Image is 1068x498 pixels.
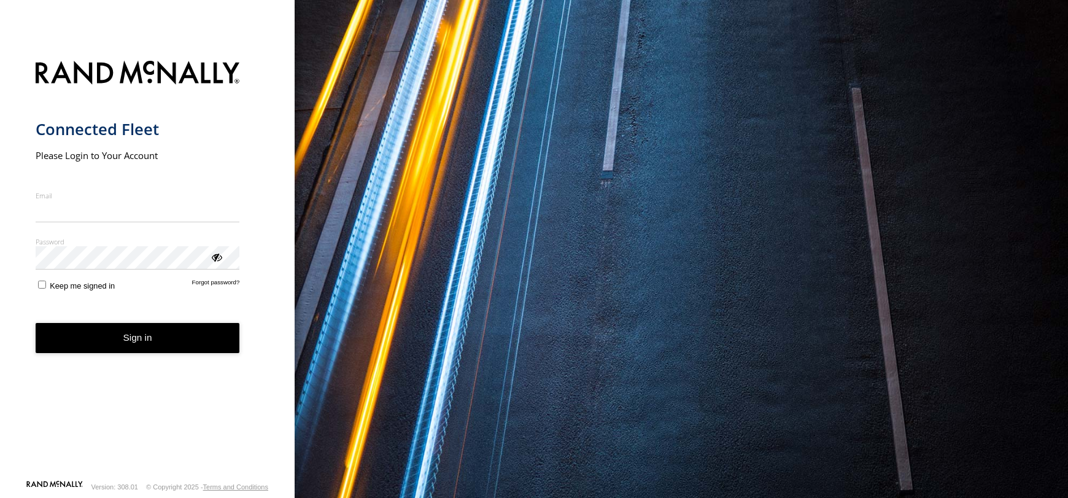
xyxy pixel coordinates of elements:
h1: Connected Fleet [36,119,240,139]
div: Version: 308.01 [91,483,138,491]
img: Rand McNally [36,58,240,90]
span: Keep me signed in [50,281,115,290]
h2: Please Login to Your Account [36,149,240,161]
button: Sign in [36,323,240,353]
a: Visit our Website [26,481,83,493]
input: Keep me signed in [38,281,46,289]
label: Password [36,237,240,246]
label: Email [36,191,240,200]
div: © Copyright 2025 - [146,483,268,491]
div: ViewPassword [210,251,222,263]
a: Forgot password? [192,279,240,290]
form: main [36,53,260,480]
a: Terms and Conditions [203,483,268,491]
